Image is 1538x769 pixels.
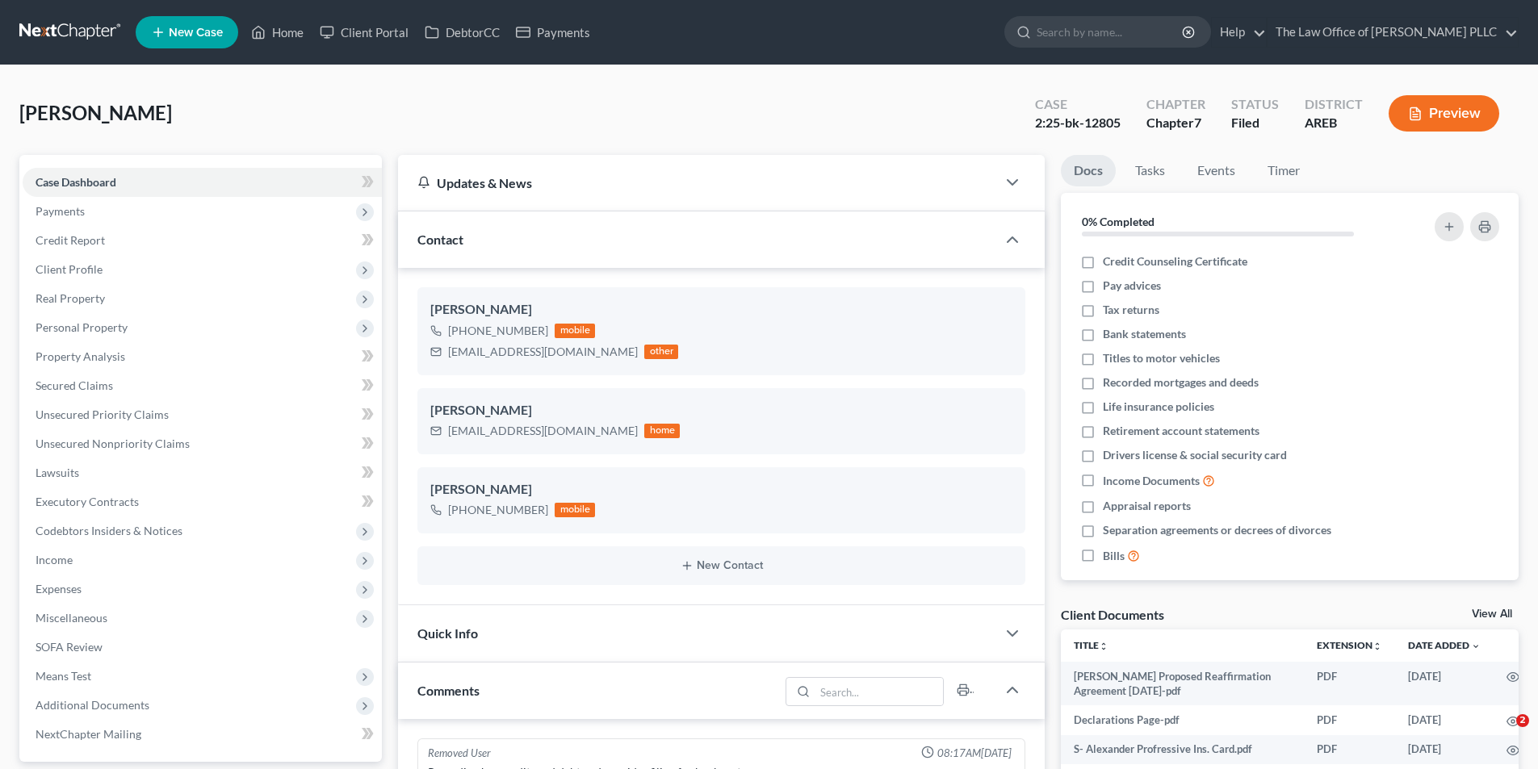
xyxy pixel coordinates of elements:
span: Credit Report [36,233,105,247]
a: SOFA Review [23,633,382,662]
strong: 0% Completed [1082,215,1155,228]
div: mobile [555,503,595,517]
span: Comments [417,683,480,698]
button: Preview [1389,95,1499,132]
span: [PERSON_NAME] [19,101,172,124]
a: Payments [508,18,598,47]
span: Miscellaneous [36,611,107,625]
span: Life insurance policies [1103,399,1214,415]
div: [PHONE_NUMBER] [448,323,548,339]
a: Docs [1061,155,1116,186]
div: Chapter [1146,114,1205,132]
div: [EMAIL_ADDRESS][DOMAIN_NAME] [448,423,638,439]
td: Declarations Page-pdf [1061,705,1304,734]
span: Additional Documents [36,698,149,712]
span: Secured Claims [36,378,113,392]
span: NextChapter Mailing [36,727,141,741]
div: [PERSON_NAME] [430,401,1012,420]
a: Unsecured Nonpriority Claims [23,429,382,458]
div: other [644,345,678,359]
span: Property Analysis [36,349,125,363]
span: Client Profile [36,262,103,276]
div: Updates & News [417,174,977,191]
a: Executory Contracts [23,487,382,516]
span: Unsecured Priority Claims [36,407,169,421]
a: Events [1184,155,1248,186]
div: [PHONE_NUMBER] [448,502,548,518]
span: Retirement account statements [1103,423,1259,439]
div: Chapter [1146,95,1205,114]
span: Personal Property [36,320,128,334]
a: View All [1472,608,1512,620]
div: AREB [1305,114,1363,132]
div: Filed [1231,114,1279,132]
a: Help [1212,18,1266,47]
span: 08:17AM[DATE] [937,746,1012,761]
td: [DATE] [1395,705,1494,734]
a: Secured Claims [23,371,382,400]
input: Search... [815,678,944,705]
div: Status [1231,95,1279,114]
a: DebtorCC [417,18,508,47]
span: Separation agreements or decrees of divorces [1103,522,1331,538]
a: NextChapter Mailing [23,720,382,749]
span: Unsecured Nonpriority Claims [36,437,190,450]
div: Case [1035,95,1121,114]
a: Lawsuits [23,458,382,487]
a: Case Dashboard [23,168,382,197]
a: Extensionunfold_more [1317,639,1382,651]
div: [EMAIL_ADDRESS][DOMAIN_NAME] [448,344,638,360]
span: Tax returns [1103,302,1159,318]
td: [PERSON_NAME] Proposed Reaffirmation Agreement [DATE]-pdf [1061,662,1304,706]
i: unfold_more [1099,642,1108,651]
span: Lawsuits [36,466,79,479]
span: Pay advices [1103,278,1161,294]
span: Contact [417,232,463,247]
span: 7 [1194,115,1201,130]
i: expand_more [1471,642,1481,651]
span: Executory Contracts [36,495,139,508]
span: Case Dashboard [36,175,116,189]
span: Expenses [36,582,82,596]
span: Credit Counseling Certificate [1103,253,1247,270]
span: Appraisal reports [1103,498,1191,514]
span: Bank statements [1103,326,1186,342]
span: Real Property [36,291,105,305]
a: Titleunfold_more [1074,639,1108,651]
td: PDF [1304,735,1395,764]
div: home [644,424,680,438]
span: SOFA Review [36,640,103,654]
div: Client Documents [1061,606,1164,623]
a: Client Portal [312,18,417,47]
div: [PERSON_NAME] [430,480,1012,499]
div: [PERSON_NAME] [430,300,1012,320]
a: Unsecured Priority Claims [23,400,382,429]
div: Removed User [428,746,491,761]
a: Timer [1255,155,1313,186]
td: [DATE] [1395,662,1494,706]
a: Home [243,18,312,47]
iframe: Intercom live chat [1483,714,1522,753]
span: Recorded mortgages and deeds [1103,374,1259,391]
a: Tasks [1122,155,1178,186]
span: Income [36,553,73,566]
span: Titles to motor vehicles [1103,350,1220,366]
span: Bills [1103,548,1125,564]
td: PDF [1304,662,1395,706]
td: S- Alexander Profressive Ins. Card.pdf [1061,735,1304,764]
td: [DATE] [1395,735,1494,764]
span: Drivers license & social security card [1103,447,1287,463]
div: mobile [555,324,595,338]
span: Codebtors Insiders & Notices [36,524,182,537]
input: Search by name... [1037,17,1184,47]
a: The Law Office of [PERSON_NAME] PLLC [1268,18,1518,47]
span: Payments [36,204,85,218]
span: New Case [169,27,223,39]
button: New Contact [430,559,1012,572]
span: 2 [1516,714,1529,727]
i: unfold_more [1372,642,1382,651]
td: PDF [1304,705,1395,734]
div: District [1305,95,1363,114]
a: Date Added expand_more [1408,639,1481,651]
span: Quick Info [417,625,478,641]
